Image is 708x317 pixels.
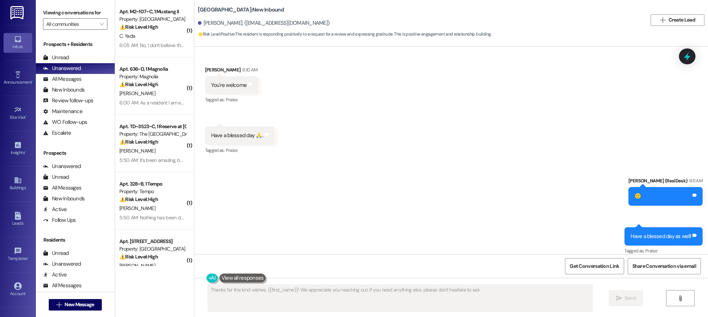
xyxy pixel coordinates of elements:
button: New Message [49,299,102,311]
span: : The resident is responding positively to a request for a review and expressing gratitude. This ... [198,31,491,38]
button: Send [609,290,643,306]
div: Unread [43,250,69,257]
div: You're welcome [211,81,247,89]
div: Active [43,271,67,279]
a: Insights • [4,139,32,158]
a: Inbox [4,33,32,52]
a: Buildings [4,174,32,194]
span: Share Conversation via email [632,262,696,270]
strong: 🌟 Risk Level: Positive [198,31,235,37]
div: All Messages [43,282,81,289]
strong: ⚠️ Risk Level: High [119,196,158,202]
textarea: Thanks for the kind wishes, {{first_name}}! We appreciate you reaching out. [208,285,593,312]
div: 6:11 AM [688,177,703,185]
strong: ⚠️ Risk Level: High [119,253,158,260]
button: Share Conversation via email [628,258,701,274]
div: Active [43,206,67,213]
div: Apt. TD~3523~C, 1 Reserve at [GEOGRAPHIC_DATA] [119,123,186,130]
a: Templates • [4,245,32,264]
a: Site Visit • [4,104,32,123]
button: Get Conversation Link [565,258,624,274]
span: Praise [226,147,238,153]
div: Property: Magnolia [119,73,186,80]
div: Unanswered [43,260,81,268]
div: New Inbounds [43,86,85,94]
i:  [660,17,665,23]
span: Praise [226,97,238,103]
span: Praise [645,248,657,254]
div: 6:05 AM: No, I don't believe they ever came to check it out. [119,42,241,48]
span: • [25,149,26,154]
div: WO Follow-ups [43,118,87,126]
div: Tagged as: [205,94,258,105]
div: Tagged as: [205,145,275,155]
label: Viewing conversations for [43,7,108,18]
span: New Message [65,301,94,308]
div: Prospects + Residents [36,41,115,48]
span: [PERSON_NAME] [119,148,155,154]
i:  [678,295,683,301]
b: [GEOGRAPHIC_DATA]: New Inbound [198,6,284,14]
div: Property: The [GEOGRAPHIC_DATA] [119,130,186,138]
i:  [616,295,622,301]
div: Property: Tempo [119,188,186,195]
div: 6:10 AM [241,66,257,74]
i:  [56,302,62,308]
div: Have a blessed day as well! [631,233,691,240]
span: • [26,114,27,119]
div: Maintenance [43,108,82,115]
div: Property: [GEOGRAPHIC_DATA] [119,15,186,23]
div: Escalate [43,129,71,137]
div: All Messages [43,184,81,192]
div: Apt. [STREET_ADDRESS] [119,238,186,245]
div: Apt. 328~B, 1 Tempo [119,180,186,188]
input: All communities [46,18,96,30]
div: Unread [43,54,69,61]
div: Unanswered [43,65,81,72]
span: Create Lead [669,16,695,24]
img: ResiDesk Logo [10,6,25,19]
i:  [100,21,104,27]
div: [PERSON_NAME]. ([EMAIL_ADDRESS][DOMAIN_NAME]) [198,19,330,27]
div: Review follow-ups [43,97,93,104]
span: [PERSON_NAME] [119,90,155,97]
div: Prospects [36,149,115,157]
div: Tagged as: [624,246,703,256]
div: [PERSON_NAME] [205,66,258,76]
div: Property: [GEOGRAPHIC_DATA] [119,245,186,253]
a: Account [4,280,32,299]
span: [PERSON_NAME] [119,205,155,211]
span: Get Conversation Link [570,262,619,270]
span: • [28,255,29,260]
div: Have a blessed day 🙏. [211,132,263,139]
strong: ⚠️ Risk Level: High [119,139,158,145]
div: Residents [36,236,115,244]
div: New Inbounds [43,195,85,202]
div: 🙂 [635,192,641,200]
strong: ⚠️ Risk Level: High [119,81,158,88]
strong: ⚠️ Risk Level: High [119,24,158,30]
div: 5:50 AM: It's been amazing, but I sent a work order a few days ago about a broken lock on our bac... [119,157,432,163]
div: Unanswered [43,163,81,170]
a: Leads [4,210,32,229]
span: C. Yada [119,33,135,39]
button: Create Lead [651,14,704,26]
div: 5:50 AM: Nothing has been done yet [119,214,196,221]
div: Apt. M2~107~C, 1 Mustang II [119,8,186,15]
div: Apt. 636~D, 1 Magnolia [119,65,186,73]
div: [PERSON_NAME] (ResiDesk) [628,177,703,187]
span: Send [624,294,636,302]
div: Follow Ups [43,216,76,224]
div: All Messages [43,75,81,83]
div: Unread [43,173,69,181]
span: [PERSON_NAME] [119,262,155,269]
span: • [32,79,33,84]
